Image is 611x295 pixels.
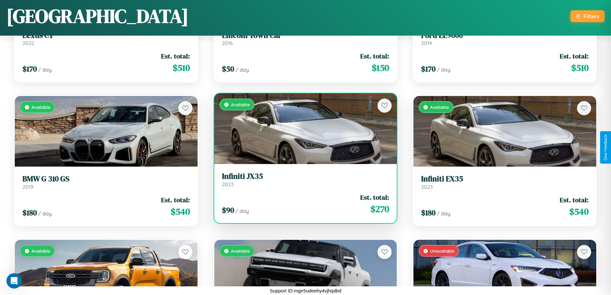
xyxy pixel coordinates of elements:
span: Est. total: [161,51,190,61]
span: $ 270 [370,203,389,215]
span: Est. total: [360,193,389,202]
span: Available [430,104,449,110]
span: Unavailable [430,248,454,254]
h3: BMW G 310 GS [22,174,190,184]
a: Infiniti JX352023 [222,172,389,187]
span: Available [231,102,250,107]
a: Lexus CT2022 [22,31,190,47]
p: Support ID: mgir5udeehy4vjhqdbd [270,286,341,295]
div: Give Feedback [603,134,608,161]
span: $ 50 [222,64,234,74]
span: 2023 [421,184,433,190]
h3: Infiniti JX35 [222,172,389,181]
span: $ 510 [173,61,190,74]
span: 2016 [222,40,233,46]
span: / day [437,66,450,73]
iframe: Intercom live chat [6,273,22,289]
a: Lincoln Town Car2016 [222,31,389,47]
span: Available [231,248,250,254]
span: Available [31,104,50,110]
span: $ 90 [222,205,234,215]
span: Est. total: [560,195,589,204]
span: 2019 [22,184,33,190]
span: $ 170 [22,64,37,74]
span: 2014 [421,40,432,46]
span: $ 540 [569,205,589,218]
h1: [GEOGRAPHIC_DATA] [6,3,189,29]
span: / day [235,66,249,73]
span: Available [31,248,50,254]
span: / day [235,208,249,214]
span: $ 150 [372,61,389,74]
a: Ford LL90002014 [421,31,589,47]
span: $ 540 [171,205,190,218]
span: $ 180 [421,207,436,218]
a: BMW G 310 GS2019 [22,174,190,190]
span: 2022 [22,40,34,46]
span: $ 170 [421,64,436,74]
span: Est. total: [161,195,190,204]
span: Est. total: [360,51,389,61]
span: $ 510 [571,61,589,74]
span: / day [437,210,450,217]
span: $ 180 [22,207,37,218]
span: / day [38,66,52,73]
span: 2023 [222,181,233,187]
span: / day [38,210,52,217]
button: Filters [570,10,605,22]
a: Infiniti EX352023 [421,174,589,190]
h3: Infiniti EX35 [421,174,589,184]
span: Est. total: [560,51,589,61]
div: Filters [583,13,599,20]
